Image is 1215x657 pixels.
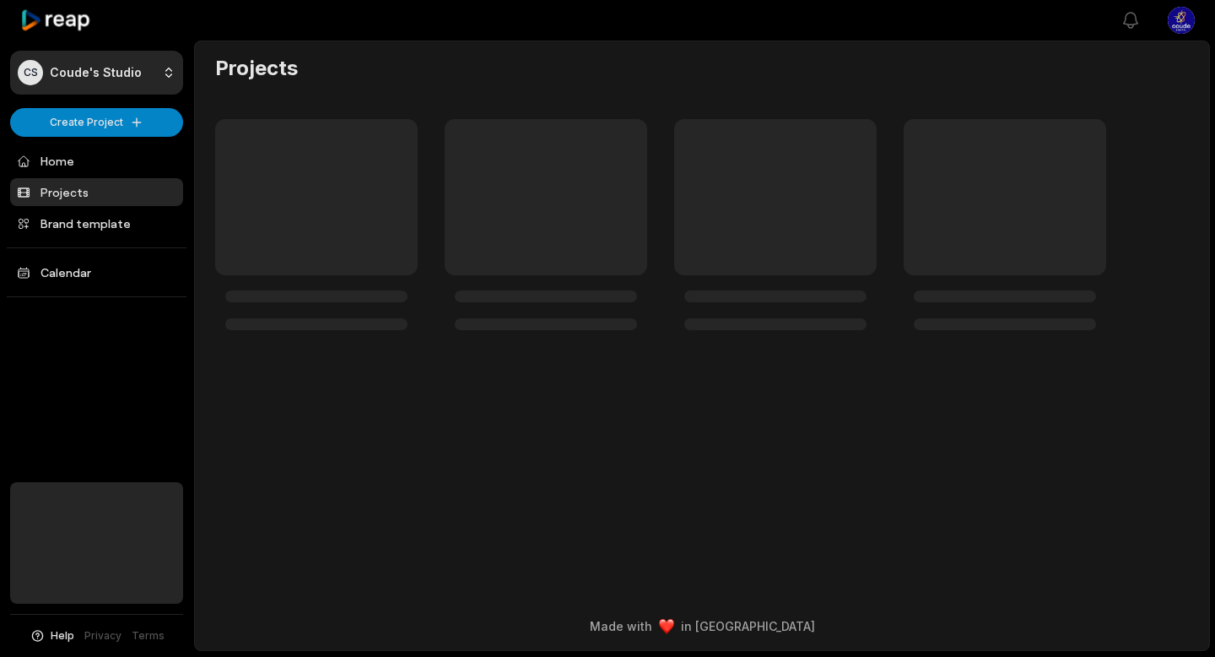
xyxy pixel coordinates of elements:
div: Made with in [GEOGRAPHIC_DATA] [210,617,1194,635]
img: heart emoji [659,619,674,634]
button: Create Project [10,108,183,137]
h2: Projects [215,55,298,82]
a: Brand template [10,209,183,237]
span: Help [51,628,74,643]
a: Privacy [84,628,121,643]
p: Coude's Studio [50,65,142,80]
a: Calendar [10,258,183,286]
a: Home [10,147,183,175]
button: Help [30,628,74,643]
a: Projects [10,178,183,206]
div: CS [18,60,43,85]
a: Terms [132,628,165,643]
